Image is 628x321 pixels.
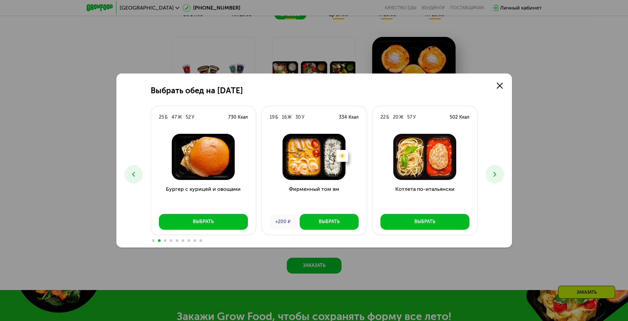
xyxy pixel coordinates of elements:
div: 16 [282,114,287,121]
img: Бургер с курицей и овощами [156,134,251,180]
div: Ж [287,114,291,121]
div: Б [165,114,167,121]
button: Выбрать [380,214,469,230]
div: У [302,114,304,121]
div: 52 [186,114,191,121]
div: 47 [171,114,177,121]
div: Выбрать [319,219,340,225]
div: Ж [399,114,403,121]
div: Б [275,114,278,121]
div: 22 [380,114,386,121]
img: Фирменный том ям [267,134,361,180]
div: 502 Ккал [450,114,469,121]
div: Выбрать [414,219,435,225]
button: Выбрать [300,214,359,230]
button: Выбрать [159,214,248,230]
div: У [192,114,194,121]
img: Котлета по-итальянски [378,134,472,180]
div: +200 ₽ [270,214,296,230]
div: Б [386,114,389,121]
div: 730 Ккал [228,114,248,121]
div: 334 Ккал [339,114,359,121]
div: 57 [407,114,412,121]
h3: Бургер с курицей и овощами [151,185,256,209]
div: 25 [159,114,164,121]
div: 30 [295,114,301,121]
div: Ж [178,114,182,121]
div: У [413,114,416,121]
h3: Фирменный том ям [262,185,367,209]
h3: Котлета по-итальянски [373,185,477,209]
div: Выбрать [193,219,214,225]
div: 19 [270,114,275,121]
div: 20 [393,114,399,121]
h2: Выбрать обед на [DATE] [151,86,243,95]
